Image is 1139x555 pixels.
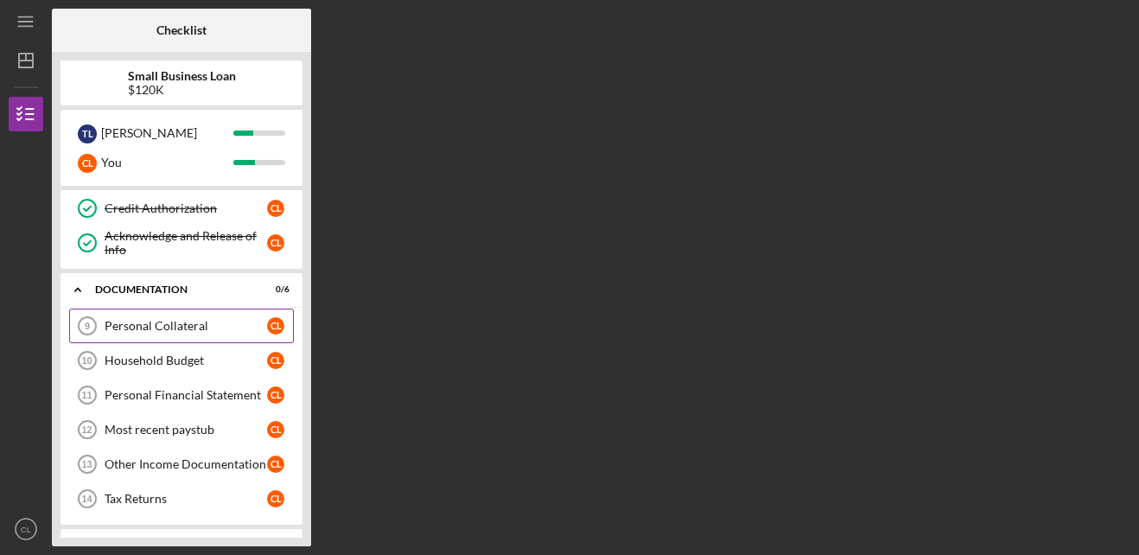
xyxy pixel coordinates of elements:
[105,423,267,437] div: Most recent paystub
[95,284,246,295] div: Documentation
[128,69,236,83] b: Small Business Loan
[267,234,284,252] div: C L
[69,191,294,226] a: Credit AuthorizationCL
[101,118,233,148] div: [PERSON_NAME]
[105,354,267,367] div: Household Budget
[105,492,267,506] div: Tax Returns
[69,226,294,260] a: Acknowledge and Release of InfoCL
[128,83,236,97] div: $120K
[69,156,294,191] a: ID VerificationCL
[81,494,92,504] tspan: 14
[9,512,43,546] button: CL
[105,229,267,257] div: Acknowledge and Release of Info
[69,309,294,343] a: 9Personal CollateralCL
[267,490,284,507] div: C L
[267,352,284,369] div: C L
[105,201,267,215] div: Credit Authorization
[105,319,267,333] div: Personal Collateral
[267,456,284,473] div: C L
[69,378,294,412] a: 11Personal Financial StatementCL
[78,124,97,144] div: T L
[81,459,92,469] tspan: 13
[78,154,97,173] div: C L
[105,388,267,402] div: Personal Financial Statement
[81,424,92,435] tspan: 12
[21,525,32,534] text: CL
[69,412,294,447] a: 12Most recent paystubCL
[69,343,294,378] a: 10Household BudgetCL
[156,23,207,37] b: Checklist
[81,355,92,366] tspan: 10
[85,321,90,331] tspan: 9
[267,317,284,335] div: C L
[267,200,284,217] div: C L
[101,148,233,177] div: You
[267,421,284,438] div: C L
[267,386,284,404] div: C L
[258,284,290,295] div: 0 / 6
[69,447,294,482] a: 13Other Income DocumentationCL
[105,457,267,471] div: Other Income Documentation
[69,482,294,516] a: 14Tax ReturnsCL
[81,390,92,400] tspan: 11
